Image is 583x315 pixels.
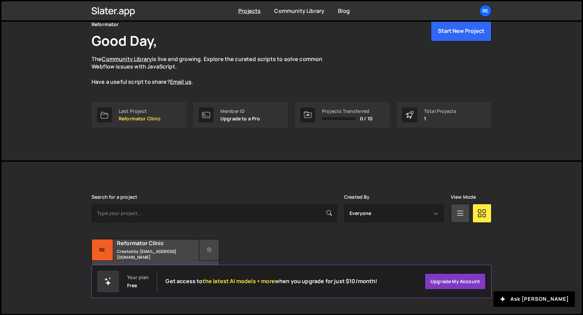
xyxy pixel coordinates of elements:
[92,20,119,28] div: Reformator
[431,20,491,41] button: Start New Project
[92,239,219,281] a: Re Reformator Clinic Created by [EMAIL_ADDRESS][DOMAIN_NAME] 1 page, last updated by 43 minutes ago
[92,204,337,223] input: Type your project...
[274,7,324,15] a: Community Library
[170,78,192,85] a: Email us
[238,7,261,15] a: Projects
[119,116,161,121] p: Reformator Clinic
[322,109,373,114] div: Projects Transferred
[92,194,137,200] label: Search for a project
[119,109,161,114] div: Last Project
[117,239,199,247] h2: Reformator Clinic
[425,273,486,290] a: Upgrade my account
[127,283,137,288] div: Free
[424,109,457,114] div: Total Projects
[494,291,575,307] button: Ask [PERSON_NAME]
[479,5,491,17] a: Re
[92,55,336,86] p: The is live and growing. Explore the curated scripts to solve common Webflow issues with JavaScri...
[220,109,260,114] div: Member ID
[92,102,186,128] a: Last Project Reformator Clinic
[92,261,219,281] div: 1 page, last updated by 43 minutes ago
[338,7,350,15] a: Blog
[165,278,377,284] h2: Get access to when you upgrade for just $10/month!
[360,116,373,121] span: 0 / 10
[92,239,113,261] div: Re
[117,249,199,260] small: Created by [EMAIL_ADDRESS][DOMAIN_NAME]
[344,194,370,200] label: Created By
[424,116,457,121] p: 1
[451,194,476,200] label: View Mode
[127,275,149,280] div: Your plan
[102,55,152,63] a: Community Library
[220,116,260,121] p: Upgrade to a Pro
[92,31,157,50] h1: Good Day,
[203,277,275,285] span: the latest AI models + more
